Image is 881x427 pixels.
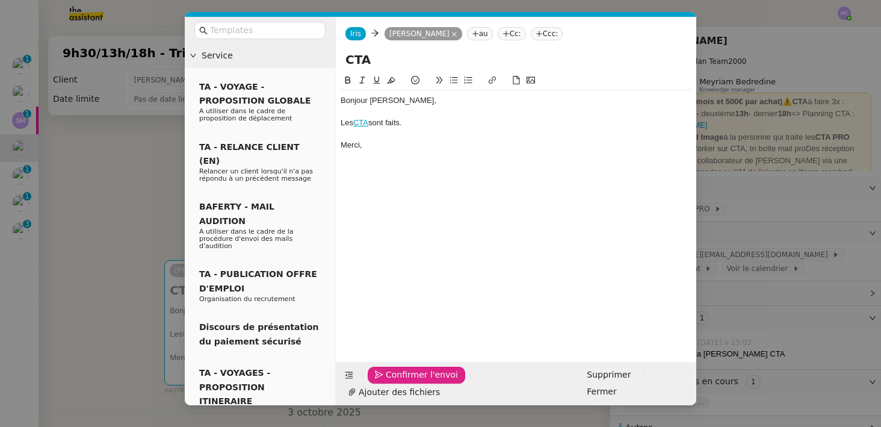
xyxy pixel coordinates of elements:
[386,368,458,382] span: Confirmer l'envoi
[199,167,313,182] span: Relancer un client lorsqu'il n'a pas répondu à un précédent message
[199,322,319,346] span: Discours de présentation du paiement sécurisé
[199,295,295,303] span: Organisation du recrutement
[185,44,335,67] div: Service
[580,384,623,401] button: Fermer
[498,27,526,40] nz-tag: Cc:
[341,384,447,401] button: Ajouter des fichiers
[199,368,270,406] span: TA - VOYAGES - PROPOSITION ITINERAIRE
[467,27,493,40] nz-tag: au
[368,367,465,384] button: Confirmer l'envoi
[359,385,440,399] span: Ajouter des fichiers
[199,142,300,166] span: TA - RELANCE CLIENT (EN)
[580,367,638,384] button: Supprimer
[199,82,311,105] span: TA - VOYAGE - PROPOSITION GLOBALE
[341,95,691,106] div: Bonjour [PERSON_NAME],
[385,27,462,40] nz-tag: [PERSON_NAME]
[341,117,691,128] div: Les sont faits.
[350,30,361,38] span: Iris
[345,51,687,69] input: Subject
[353,118,368,127] a: CTA
[531,27,563,40] nz-tag: Ccc:
[199,107,292,122] span: A utiliser dans le cadre de proposition de déplacement
[202,49,330,63] span: Service
[587,368,631,382] span: Supprimer
[199,228,294,250] span: A utiliser dans le cadre de la procédure d'envoi des mails d'audition
[199,269,317,293] span: TA - PUBLICATION OFFRE D'EMPLOI
[210,23,318,37] input: Templates
[341,140,691,151] div: Merci,
[587,385,616,399] span: Fermer
[199,202,274,225] span: BAFERTY - MAIL AUDITION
